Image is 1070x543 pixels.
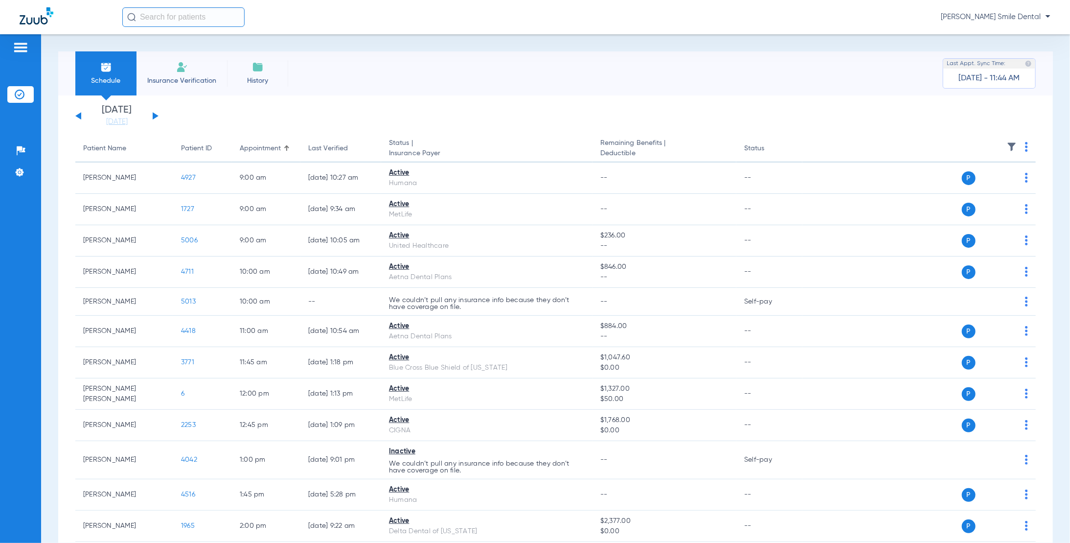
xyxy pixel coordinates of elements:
td: [PERSON_NAME] [75,347,173,378]
div: MetLife [389,394,585,404]
span: P [962,234,976,248]
img: group-dot-blue.svg [1025,420,1028,430]
span: [PERSON_NAME] Smile Dental [941,12,1050,22]
div: Patient ID [181,143,224,154]
span: -- [600,206,608,212]
td: -- [736,194,802,225]
div: Last Verified [308,143,373,154]
div: Inactive [389,447,585,457]
span: 3771 [181,359,194,366]
img: group-dot-blue.svg [1025,267,1028,277]
span: -- [600,298,608,305]
td: [PERSON_NAME] [75,288,173,316]
span: 4711 [181,268,194,275]
span: 6 [181,390,184,397]
th: Status | [381,135,592,163]
span: P [962,519,976,533]
div: Aetna Dental Plans [389,331,585,342]
div: MetLife [389,210,585,220]
span: P [962,203,976,216]
div: United Healthcare [389,241,585,251]
td: [PERSON_NAME] [75,479,173,511]
td: [DATE] 9:22 AM [300,511,381,542]
span: Schedule [83,76,129,86]
td: 12:45 PM [232,410,300,441]
img: group-dot-blue.svg [1025,142,1028,152]
td: -- [736,511,802,542]
td: -- [736,257,802,288]
span: -- [600,456,608,463]
div: Blue Cross Blue Shield of [US_STATE] [389,363,585,373]
div: Aetna Dental Plans [389,272,585,283]
td: [DATE] 9:01 PM [300,441,381,479]
span: 4927 [181,174,196,181]
td: [DATE] 1:18 PM [300,347,381,378]
img: hamburger-icon [13,42,28,53]
span: 4042 [181,456,197,463]
span: $1,327.00 [600,384,729,394]
img: group-dot-blue.svg [1025,297,1028,307]
td: [PERSON_NAME] [75,441,173,479]
td: 9:00 AM [232,225,300,257]
td: [DATE] 1:13 PM [300,378,381,410]
span: $884.00 [600,321,729,331]
div: Active [389,168,585,178]
div: Active [389,199,585,210]
span: $846.00 [600,262,729,272]
td: 10:00 AM [232,288,300,316]
span: $0.00 [600,526,729,537]
iframe: Chat Widget [1021,496,1070,543]
td: [DATE] 9:34 AM [300,194,381,225]
td: -- [300,288,381,316]
a: [DATE] [88,117,146,127]
td: 2:00 PM [232,511,300,542]
td: [DATE] 5:28 PM [300,479,381,511]
div: Appointment [240,143,293,154]
div: Delta Dental of [US_STATE] [389,526,585,537]
div: Active [389,321,585,331]
img: group-dot-blue.svg [1025,490,1028,499]
span: $1,047.60 [600,353,729,363]
span: P [962,419,976,432]
span: 5013 [181,298,196,305]
div: Active [389,384,585,394]
span: 2253 [181,422,196,428]
div: Active [389,262,585,272]
span: 5006 [181,237,198,244]
span: Insurance Payer [389,148,585,159]
span: P [962,387,976,401]
span: -- [600,331,729,342]
img: group-dot-blue.svg [1025,455,1028,465]
span: $236.00 [600,231,729,241]
td: -- [736,410,802,441]
div: Active [389,415,585,425]
td: 12:00 PM [232,378,300,410]
div: Active [389,516,585,526]
span: $0.00 [600,425,729,436]
img: group-dot-blue.svg [1025,204,1028,214]
img: group-dot-blue.svg [1025,357,1028,367]
span: $0.00 [600,363,729,373]
td: [PERSON_NAME] [75,410,173,441]
td: 10:00 AM [232,257,300,288]
img: Schedule [100,61,112,73]
span: -- [600,174,608,181]
img: group-dot-blue.svg [1025,236,1028,245]
td: 11:45 AM [232,347,300,378]
span: 1727 [181,206,194,212]
td: 1:45 PM [232,479,300,511]
td: 9:00 AM [232,194,300,225]
div: Last Verified [308,143,348,154]
span: Last Appt. Sync Time: [947,59,1005,69]
span: Deductible [600,148,729,159]
td: [PERSON_NAME] [PERSON_NAME] [75,378,173,410]
th: Status [736,135,802,163]
div: CIGNA [389,425,585,436]
td: [DATE] 10:54 AM [300,316,381,347]
td: [PERSON_NAME] [75,511,173,542]
li: [DATE] [88,105,146,127]
div: Patient Name [83,143,126,154]
th: Remaining Benefits | [592,135,736,163]
p: We couldn’t pull any insurance info because they don’t have coverage on file. [389,297,585,310]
